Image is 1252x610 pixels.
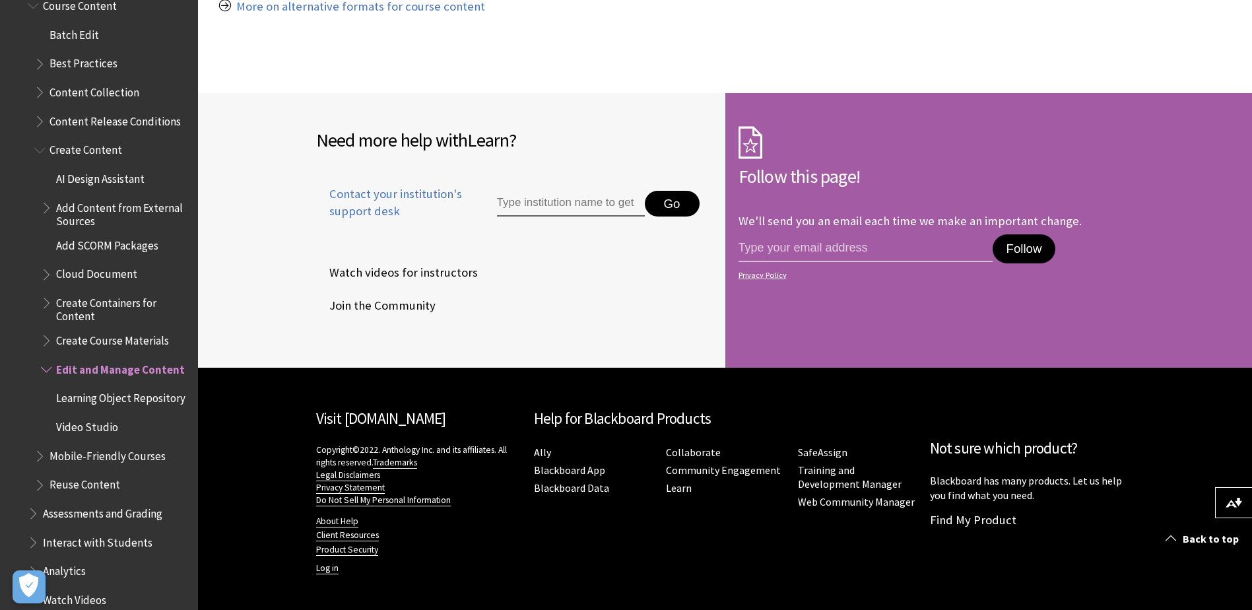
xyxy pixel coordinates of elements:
a: Blackboard App [534,463,605,477]
img: Subscription Icon [739,126,762,159]
p: Copyright©2022. Anthology Inc. and its affiliates. All rights reserved. [316,444,521,506]
span: AI Design Assistant [56,168,145,186]
button: Go [645,191,700,217]
a: About Help [316,516,358,527]
span: Mobile-Friendly Courses [49,445,166,463]
span: Analytics [43,560,86,578]
a: Web Community Manager [798,495,915,509]
button: Follow [993,234,1055,263]
span: Create Course Materials [56,329,169,347]
a: Legal Disclaimers [316,469,380,481]
span: Best Practices [49,53,117,71]
span: Edit and Manage Content [56,358,185,376]
a: Blackboard Data [534,481,609,495]
a: Client Resources [316,529,379,541]
span: Create Content [49,139,122,157]
span: Cloud Document [56,263,137,281]
p: Blackboard has many products. Let us help you find what you need. [930,473,1135,503]
span: Create Containers for Content [56,292,189,323]
span: Watch videos for instructors [316,263,478,283]
span: Batch Edit [49,24,99,42]
a: Collaborate [666,446,721,459]
a: Training and Development Manager [798,463,902,491]
a: Visit [DOMAIN_NAME] [316,409,446,428]
span: Content Release Conditions [49,110,181,128]
a: Learn [666,481,692,495]
a: SafeAssign [798,446,847,459]
p: We'll send you an email each time we make an important change. [739,213,1082,228]
span: Assessments and Grading [43,502,162,520]
input: email address [739,234,993,262]
span: Content Collection [49,81,139,99]
a: Privacy Policy [739,271,1131,280]
span: Contact your institution's support desk [316,186,467,220]
button: Open Preferences [13,570,46,603]
a: Product Security [316,544,378,556]
a: Trademarks [373,457,417,469]
span: Add SCORM Packages [56,234,158,252]
a: Do Not Sell My Personal Information [316,494,451,506]
a: Log in [316,562,339,574]
a: Contact your institution's support desk [316,186,467,236]
span: Video Studio [56,416,118,434]
a: Ally [534,446,551,459]
span: Reuse Content [49,474,120,492]
a: Find My Product [930,512,1016,527]
span: Add Content from External Sources [56,197,189,228]
h2: Help for Blackboard Products [534,407,917,430]
h2: Need more help with ? [316,126,712,154]
span: Watch Videos [43,589,106,607]
h2: Not sure which product? [930,437,1135,460]
a: Join the Community [316,296,438,316]
input: Type institution name to get support [497,191,645,217]
a: Watch videos for instructors [316,263,480,283]
a: Back to top [1156,527,1252,551]
a: Privacy Statement [316,482,385,494]
a: Community Engagement [666,463,781,477]
span: Interact with Students [43,531,152,549]
span: Learning Object Repository [56,388,185,405]
h2: Follow this page! [739,162,1135,190]
span: Learn [467,128,509,152]
span: Join the Community [316,296,436,316]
